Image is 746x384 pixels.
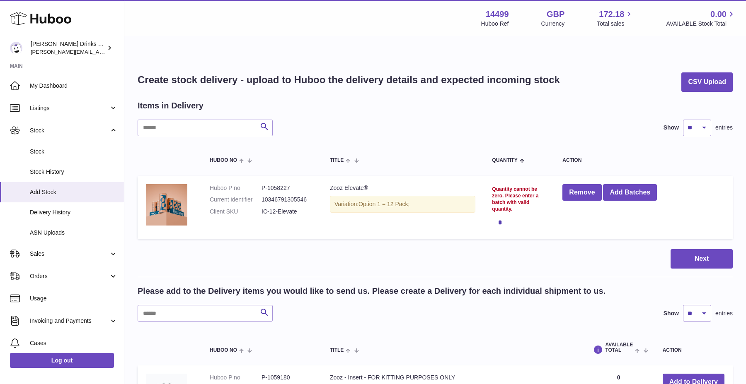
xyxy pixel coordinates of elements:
div: Action [663,348,724,353]
span: Total sales [597,20,634,28]
span: Listings [30,104,109,112]
a: Log out [10,353,114,368]
span: Huboo no [210,348,237,353]
span: AVAILABLE Total [605,342,633,353]
div: Quantity cannot be zero. Please enter a batch with valid quantity. [492,186,546,213]
span: Cases [30,339,118,347]
div: Action [562,158,724,163]
button: CSV Upload [681,72,733,92]
span: Huboo no [210,158,237,163]
td: Zooz Elevate® [322,176,484,239]
span: Title [330,348,344,353]
strong: 14499 [486,9,509,20]
span: Stock [30,127,109,134]
dd: 10346791305546 [262,196,313,204]
span: ASN Uploads [30,229,118,237]
span: entries [715,310,733,317]
div: [PERSON_NAME] Drinks LTD (t/a Zooz) [31,40,105,56]
dt: Client SKU [210,208,262,216]
label: Show [664,124,679,132]
strong: GBP [547,9,564,20]
h2: Items in Delivery [138,100,203,111]
button: Remove [562,184,601,201]
dt: Current identifier [210,196,262,204]
span: Stock History [30,168,118,176]
h2: Please add to the Delivery items you would like to send us. Please create a Delivery for each ind... [138,286,606,297]
span: Delivery History [30,209,118,216]
div: Variation: [330,196,475,213]
span: [PERSON_NAME][EMAIL_ADDRESS][DOMAIN_NAME] [31,48,166,55]
span: My Dashboard [30,82,118,90]
div: Huboo Ref [481,20,509,28]
span: Invoicing and Payments [30,317,109,325]
img: Zooz Elevate® [146,184,187,226]
dd: IC-12-Elevate [262,208,313,216]
h1: Create stock delivery - upload to Huboo the delivery details and expected incoming stock [138,73,560,86]
span: 0.00 [710,9,727,20]
span: Add Stock [30,188,118,196]
div: Currency [541,20,565,28]
span: Stock [30,148,118,156]
button: Add Batches [603,184,657,201]
span: Usage [30,295,118,302]
button: Next [671,249,733,269]
span: 172.18 [599,9,624,20]
dd: P-1059180 [262,374,313,382]
dt: Huboo P no [210,374,262,382]
span: Orders [30,272,109,280]
img: daniel@zoosdrinks.com [10,42,22,54]
span: AVAILABLE Stock Total [666,20,736,28]
span: Quantity [492,158,517,163]
label: Show [664,310,679,317]
dd: P-1058227 [262,184,313,192]
span: Title [330,158,344,163]
a: 0.00 AVAILABLE Stock Total [666,9,736,28]
dt: Huboo P no [210,184,262,192]
span: Sales [30,250,109,258]
span: Option 1 = 12 Pack; [358,201,409,207]
a: 172.18 Total sales [597,9,634,28]
span: entries [715,124,733,132]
